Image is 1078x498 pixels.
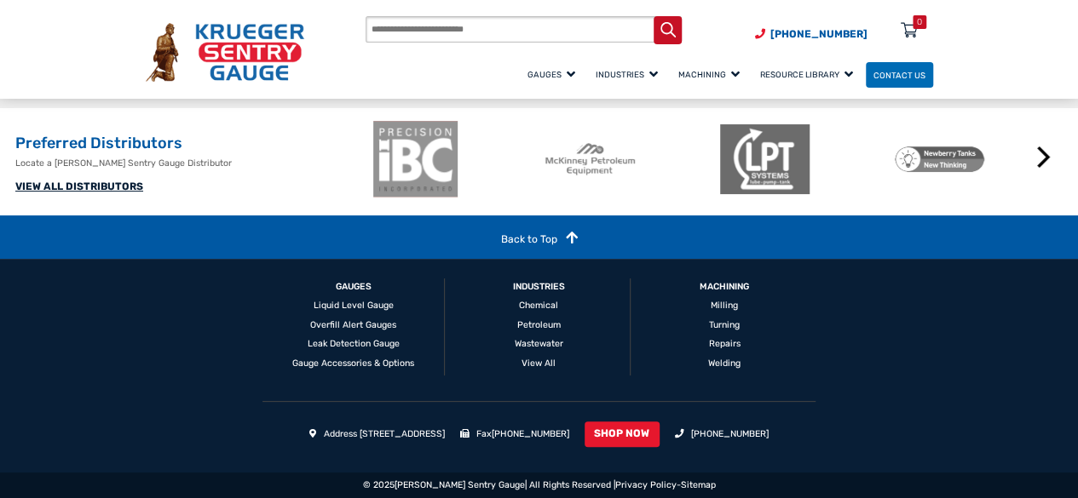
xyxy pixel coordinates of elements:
[516,319,560,330] a: Petroleum
[371,121,460,197] img: ibc-logo
[709,338,741,349] a: Repairs
[873,70,925,79] span: Contact Us
[335,280,371,293] a: GAUGES
[709,319,740,330] a: Turning
[514,338,562,349] a: Wastewater
[15,180,143,192] a: VIEW ALL DISTRIBUTORS
[700,280,749,293] a: Machining
[588,60,671,89] a: Industries
[307,338,399,349] a: Leak Detection Gauge
[395,479,525,490] a: [PERSON_NAME] Sentry Gauge
[755,26,868,42] a: Phone Number (920) 434-8860
[512,280,564,293] a: Industries
[678,70,740,79] span: Machining
[545,121,635,197] img: McKinney Petroleum Equipment
[895,121,984,197] img: Newberry Tanks
[519,300,558,311] a: Chemical
[708,358,741,369] a: Welding
[770,28,868,40] span: [PHONE_NUMBER]
[146,23,304,82] img: Krueger Sentry Gauge
[292,358,414,369] a: Gauge Accessories & Options
[460,427,570,441] li: Fax
[752,60,866,89] a: Resource Library
[730,206,747,223] button: 3 of 2
[615,479,677,490] a: Privacy Policy
[1027,140,1061,175] button: Next
[310,319,396,330] a: Overfill Alert Gauges
[520,60,588,89] a: Gauges
[671,60,752,89] a: Machining
[15,157,365,170] p: Locate a [PERSON_NAME] Sentry Gauge Distributor
[309,427,445,441] li: Address [STREET_ADDRESS]
[917,15,922,29] div: 0
[679,206,696,223] button: 1 of 2
[866,62,933,89] a: Contact Us
[705,206,722,223] button: 2 of 2
[313,300,393,311] a: Liquid Level Gauge
[522,358,556,369] a: View All
[527,70,575,79] span: Gauges
[15,134,365,154] h2: Preferred Distributors
[711,300,738,311] a: Milling
[681,479,716,490] a: Sitemap
[585,421,660,447] a: SHOP NOW
[596,70,658,79] span: Industries
[760,70,853,79] span: Resource Library
[691,428,769,439] a: [PHONE_NUMBER]
[720,121,810,197] img: LPT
